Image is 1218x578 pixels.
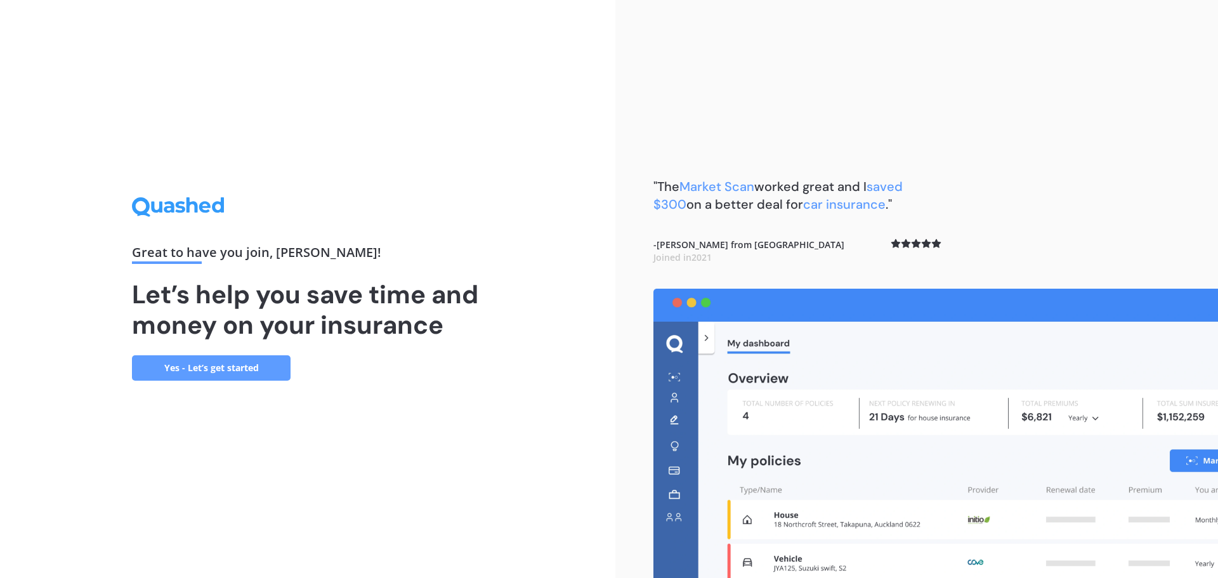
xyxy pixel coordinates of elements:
[132,355,291,381] a: Yes - Let’s get started
[803,196,886,213] span: car insurance
[653,178,903,213] b: "The worked great and I on a better deal for ."
[132,279,483,340] h1: Let’s help you save time and money on your insurance
[653,251,712,263] span: Joined in 2021
[132,246,483,264] div: Great to have you join , [PERSON_NAME] !
[653,289,1218,578] img: dashboard.webp
[679,178,754,195] span: Market Scan
[653,178,903,213] span: saved $300
[653,239,844,263] b: - [PERSON_NAME] from [GEOGRAPHIC_DATA]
